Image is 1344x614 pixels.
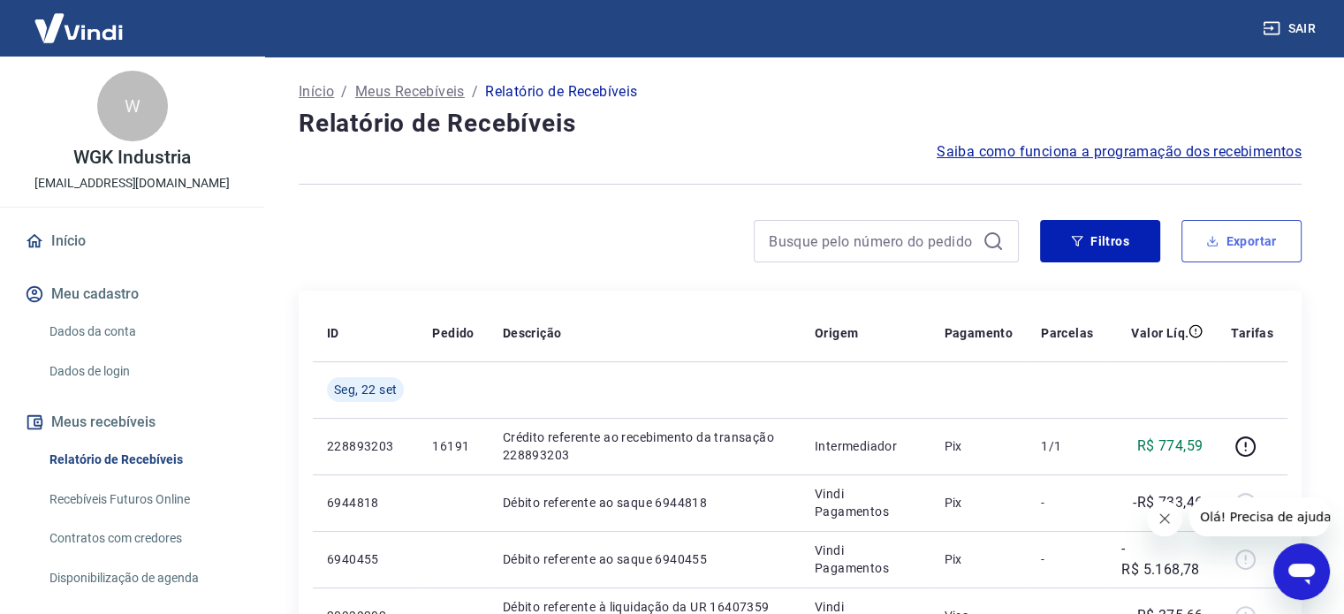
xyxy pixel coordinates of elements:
[21,275,243,314] button: Meu cadastro
[1259,12,1323,45] button: Sair
[327,494,404,512] p: 6944818
[1040,220,1160,262] button: Filtros
[21,1,136,55] img: Vindi
[769,228,976,254] input: Busque pelo número do pedido
[944,437,1013,455] p: Pix
[334,381,397,398] span: Seg, 22 set
[1133,492,1203,513] p: -R$ 733,46
[34,174,230,193] p: [EMAIL_ADDRESS][DOMAIN_NAME]
[1041,437,1093,455] p: 1/1
[503,428,786,464] p: Crédito referente ao recebimento da transação 228893203
[327,324,339,342] p: ID
[815,485,916,520] p: Vindi Pagamentos
[42,353,243,390] a: Dados de login
[944,494,1013,512] p: Pix
[1041,324,1093,342] p: Parcelas
[341,81,347,102] p: /
[21,403,243,442] button: Meus recebíveis
[42,314,243,350] a: Dados da conta
[503,494,786,512] p: Débito referente ao saque 6944818
[299,81,334,102] a: Início
[73,148,190,167] p: WGK Industria
[937,141,1302,163] a: Saiba como funciona a programação dos recebimentos
[815,542,916,577] p: Vindi Pagamentos
[299,106,1302,141] h4: Relatório de Recebíveis
[432,324,474,342] p: Pedido
[1137,436,1204,457] p: R$ 774,59
[327,550,404,568] p: 6940455
[472,81,478,102] p: /
[944,324,1013,342] p: Pagamento
[42,481,243,518] a: Recebíveis Futuros Online
[42,442,243,478] a: Relatório de Recebíveis
[503,324,562,342] p: Descrição
[1121,538,1203,580] p: -R$ 5.168,78
[815,324,858,342] p: Origem
[327,437,404,455] p: 228893203
[11,12,148,27] span: Olá! Precisa de ajuda?
[1231,324,1273,342] p: Tarifas
[485,81,637,102] p: Relatório de Recebíveis
[42,560,243,596] a: Disponibilização de agenda
[1041,494,1093,512] p: -
[1147,501,1182,536] iframe: Fechar mensagem
[1181,220,1302,262] button: Exportar
[1041,550,1093,568] p: -
[1131,324,1188,342] p: Valor Líq.
[42,520,243,557] a: Contratos com credores
[432,437,474,455] p: 16191
[21,222,243,261] a: Início
[944,550,1013,568] p: Pix
[355,81,465,102] a: Meus Recebíveis
[815,437,916,455] p: Intermediador
[1273,543,1330,600] iframe: Botão para abrir a janela de mensagens
[97,71,168,141] div: W
[1189,497,1330,536] iframe: Mensagem da empresa
[503,550,786,568] p: Débito referente ao saque 6940455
